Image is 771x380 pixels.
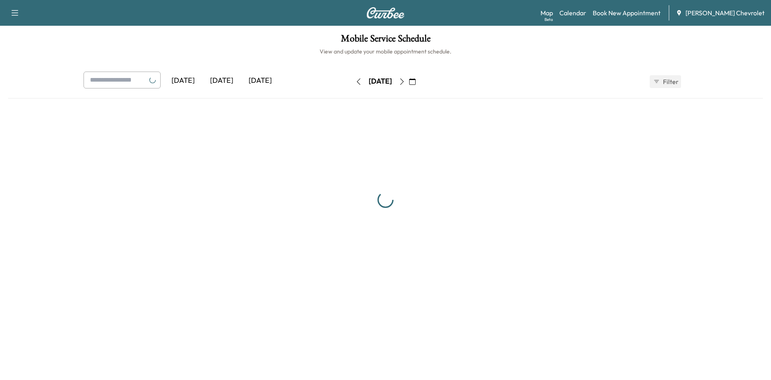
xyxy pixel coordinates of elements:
[545,16,553,23] div: Beta
[8,34,763,47] h1: Mobile Service Schedule
[8,47,763,55] h6: View and update your mobile appointment schedule.
[593,8,661,18] a: Book New Appointment
[164,72,202,90] div: [DATE]
[202,72,241,90] div: [DATE]
[663,77,677,86] span: Filter
[650,75,681,88] button: Filter
[541,8,553,18] a: MapBeta
[366,7,405,18] img: Curbee Logo
[559,8,586,18] a: Calendar
[241,72,279,90] div: [DATE]
[685,8,765,18] span: [PERSON_NAME] Chevrolet
[369,76,392,86] div: [DATE]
